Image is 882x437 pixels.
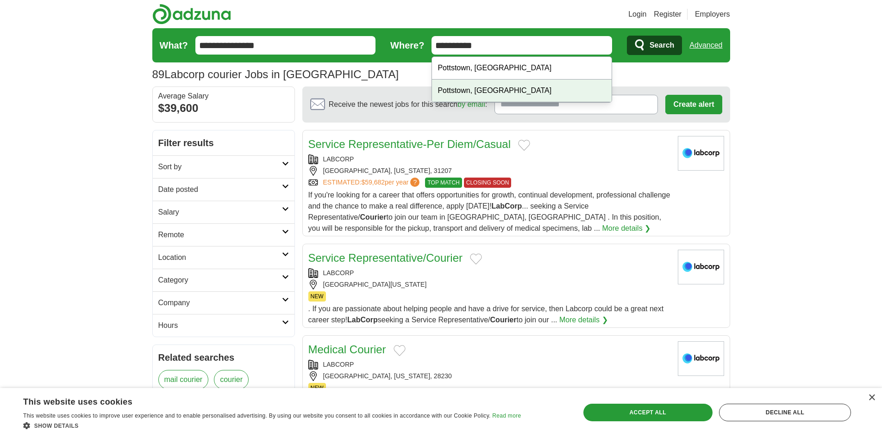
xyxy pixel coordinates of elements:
div: Accept all [583,404,713,421]
strong: LabCorp [492,202,522,210]
a: Register [654,9,682,20]
span: 89 [152,66,165,83]
span: NEW [308,383,326,393]
h2: Remote [158,229,282,240]
h2: Hours [158,320,282,331]
span: NEW [308,291,326,302]
h2: Filter results [153,130,294,155]
span: Search [650,36,674,55]
div: [GEOGRAPHIC_DATA], [US_STATE], 28230 [308,371,670,381]
h2: Company [158,297,282,308]
h1: Labcorp courier Jobs in [GEOGRAPHIC_DATA] [152,68,399,80]
button: Add to favorite jobs [394,345,406,356]
span: Show details [34,423,79,429]
img: LabCorp logo [678,136,724,171]
h2: Sort by [158,161,282,172]
a: Read more, opens a new window [492,412,521,419]
div: Average Salary [158,92,289,100]
a: More details ❯ [559,314,608,326]
a: Service Representative/Courier [308,252,463,264]
img: LabCorp logo [678,341,724,376]
img: LabCorp logo [678,250,724,284]
a: Advanced [689,36,722,55]
a: ESTIMATED:$59,682per year? [323,178,422,188]
a: Date posted [153,178,294,201]
div: [GEOGRAPHIC_DATA], [US_STATE], 31207 [308,166,670,176]
span: This website uses cookies to improve user experience and to enable personalised advertising. By u... [23,412,491,419]
a: Hours [153,314,294,337]
h2: Salary [158,207,282,218]
span: If you're looking for a career that offers opportunities for growth, continual development, profe... [308,191,670,232]
button: Add to favorite jobs [470,253,482,265]
a: Category [153,269,294,291]
button: Add to favorite jobs [518,140,530,151]
a: Company [153,291,294,314]
div: Pottstown, [GEOGRAPHIC_DATA] [432,80,612,102]
div: Pottstown, [GEOGRAPHIC_DATA] [432,57,612,80]
strong: LabCorp [347,316,378,324]
button: Create alert [665,95,722,114]
a: mail courier [158,370,209,389]
div: Show details [23,421,521,430]
h2: Category [158,275,282,286]
h2: Related searches [158,351,289,364]
a: Location [153,246,294,269]
a: More details ❯ [602,223,651,234]
a: Login [628,9,646,20]
span: TOP MATCH [425,178,462,188]
div: This website uses cookies [23,394,498,407]
span: Receive the newest jobs for this search : [329,99,487,110]
a: Medical Courier [308,343,386,356]
div: Close [868,394,875,401]
span: CLOSING SOON [464,178,512,188]
strong: Courier [490,316,517,324]
a: Remote [153,223,294,246]
strong: Courier [360,213,387,221]
h2: Date posted [158,184,282,195]
a: Employers [695,9,730,20]
span: ? [410,178,419,187]
a: LABCORP [323,361,354,368]
a: Service Representative-Per Diem/Casual [308,138,511,150]
div: $39,600 [158,100,289,117]
a: LABCORP [323,269,354,277]
button: Search [627,36,682,55]
h2: Location [158,252,282,263]
div: Decline all [719,404,851,421]
a: Sort by [153,155,294,178]
a: LABCORP [323,155,354,163]
a: courier [214,370,249,389]
a: by email [457,100,485,108]
label: Where? [390,38,424,52]
img: Adzuna logo [152,4,231,25]
a: Salary [153,201,294,223]
div: [GEOGRAPHIC_DATA][US_STATE] [308,280,670,289]
label: What? [160,38,188,52]
span: . If you are passionate about helping people and have a drive for service, then Labcorp could be ... [308,305,664,324]
span: $59,682 [361,178,385,186]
